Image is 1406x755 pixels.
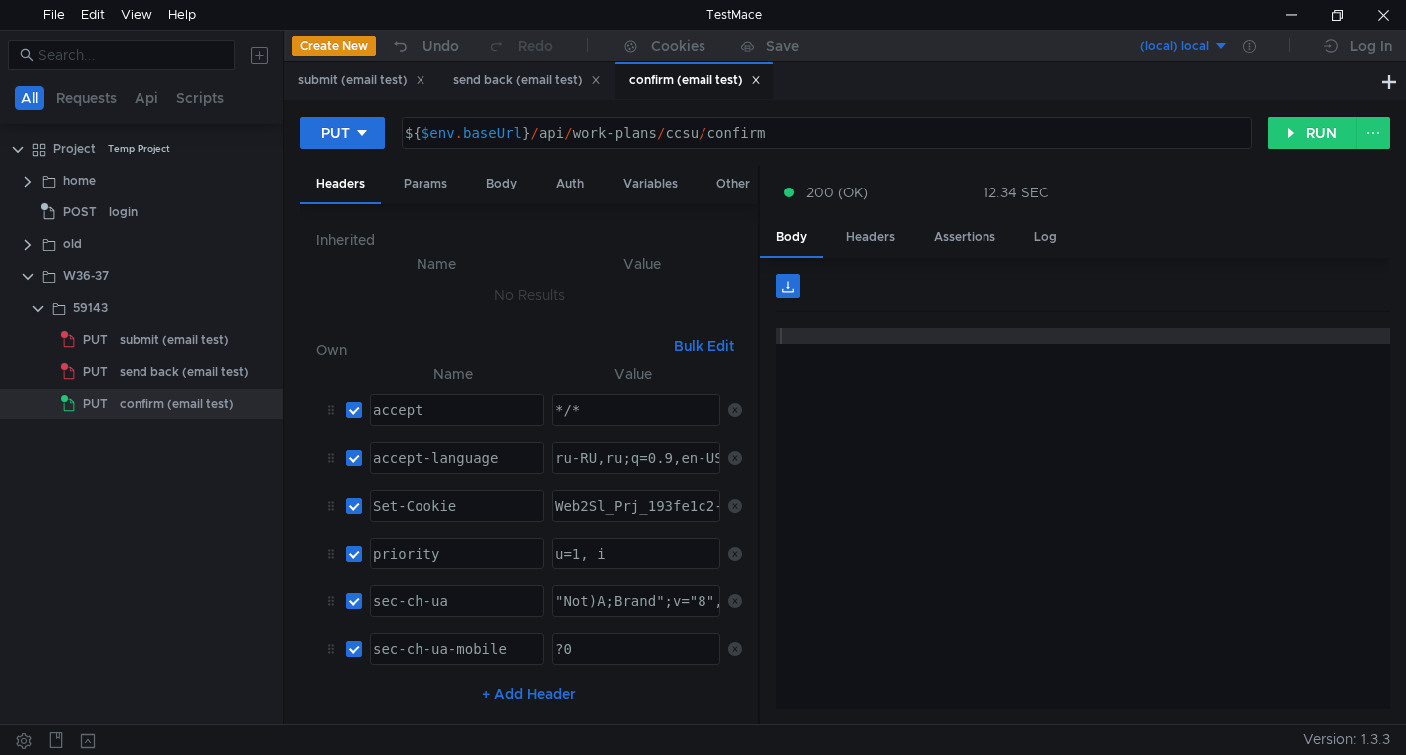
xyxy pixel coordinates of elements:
span: Version: 1.3.3 [1303,725,1390,754]
h6: Inherited [316,228,742,252]
button: Undo [376,31,473,61]
div: Assertions [918,219,1011,256]
h6: Own [316,338,666,362]
div: Cookies [651,34,705,58]
div: 12.34 SEC [984,184,1049,201]
button: All [15,86,44,110]
button: Create New [292,36,376,56]
div: submit (email test) [298,70,425,91]
div: Params [388,166,463,202]
div: (local) local [1140,37,1209,56]
div: confirm (email test) [120,389,234,419]
div: PUT [321,122,350,144]
div: home [63,166,96,195]
div: send back (email test) [120,357,249,387]
div: Redo [518,34,553,58]
span: POST [63,197,97,227]
button: RUN [1268,117,1357,149]
div: Temp Project [108,134,170,164]
button: (local) local [1090,30,1229,62]
div: Body [760,219,823,258]
span: 200 (OK) [806,182,868,203]
th: Name [362,362,544,386]
div: old [63,229,82,259]
span: PUT [83,389,108,419]
div: Project [53,134,96,164]
div: submit (email test) [120,325,229,355]
button: Redo [473,31,567,61]
div: Other [701,166,766,202]
div: Log In [1350,34,1392,58]
th: Value [541,252,742,276]
button: Bulk Edit [666,334,742,358]
span: PUT [83,325,108,355]
th: Name [332,252,541,276]
button: Scripts [170,86,230,110]
div: Auth [540,166,600,202]
div: Undo [422,34,459,58]
span: PUT [83,357,108,387]
button: PUT [300,117,385,149]
th: Value [544,362,720,386]
button: + Add Header [474,682,584,706]
div: Headers [830,219,911,256]
input: Search... [38,44,223,66]
div: Variables [607,166,694,202]
div: Save [766,39,799,53]
div: confirm (email test) [629,70,761,91]
nz-embed-empty: No Results [494,286,565,304]
button: Requests [50,86,123,110]
div: Log [1018,219,1073,256]
div: 59143 [73,293,108,323]
button: Api [129,86,164,110]
div: Body [470,166,533,202]
div: send back (email test) [453,70,601,91]
div: login [109,197,138,227]
div: W36-37 [63,261,109,291]
div: Headers [300,166,381,204]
